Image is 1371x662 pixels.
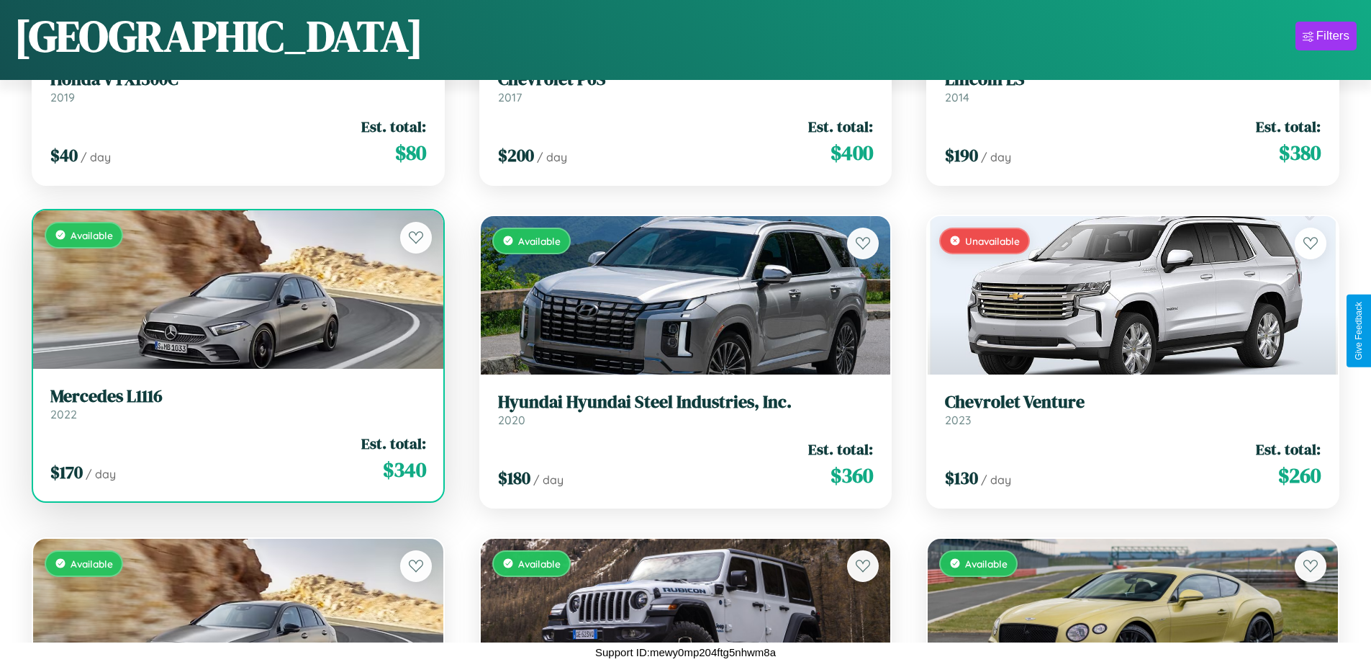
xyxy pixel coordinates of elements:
[361,433,426,454] span: Est. total:
[831,138,873,167] span: $ 400
[808,116,873,137] span: Est. total:
[945,69,1321,104] a: Lincoln LS2014
[395,138,426,167] span: $ 80
[831,461,873,490] span: $ 360
[981,150,1011,164] span: / day
[50,90,75,104] span: 2019
[14,6,423,66] h1: [GEOGRAPHIC_DATA]
[50,407,77,421] span: 2022
[945,413,971,427] span: 2023
[1295,22,1357,50] button: Filters
[1256,116,1321,137] span: Est. total:
[945,392,1321,413] h3: Chevrolet Venture
[50,143,78,167] span: $ 40
[81,150,111,164] span: / day
[498,392,874,427] a: Hyundai Hyundai Steel Industries, Inc.2020
[945,143,978,167] span: $ 190
[945,69,1321,90] h3: Lincoln LS
[50,460,83,484] span: $ 170
[71,558,113,570] span: Available
[945,392,1321,427] a: Chevrolet Venture2023
[518,235,561,247] span: Available
[498,466,530,490] span: $ 180
[50,386,426,421] a: Mercedes L11162022
[50,386,426,407] h3: Mercedes L1116
[945,466,978,490] span: $ 130
[595,643,776,662] p: Support ID: mewy0mp204ftg5nhwm8a
[498,69,874,90] h3: Chevrolet P6S
[965,235,1020,247] span: Unavailable
[1278,461,1321,490] span: $ 260
[498,392,874,413] h3: Hyundai Hyundai Steel Industries, Inc.
[498,69,874,104] a: Chevrolet P6S2017
[533,473,564,487] span: / day
[498,90,522,104] span: 2017
[1279,138,1321,167] span: $ 380
[498,143,534,167] span: $ 200
[945,90,969,104] span: 2014
[1256,439,1321,460] span: Est. total:
[498,413,525,427] span: 2020
[71,229,113,241] span: Available
[50,69,426,104] a: Honda VTX1300C2019
[1354,302,1364,360] div: Give Feedback
[808,439,873,460] span: Est. total:
[361,116,426,137] span: Est. total:
[50,69,426,90] h3: Honda VTX1300C
[86,467,116,481] span: / day
[537,150,567,164] span: / day
[965,558,1008,570] span: Available
[1316,29,1349,43] div: Filters
[518,558,561,570] span: Available
[383,455,426,484] span: $ 340
[981,473,1011,487] span: / day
